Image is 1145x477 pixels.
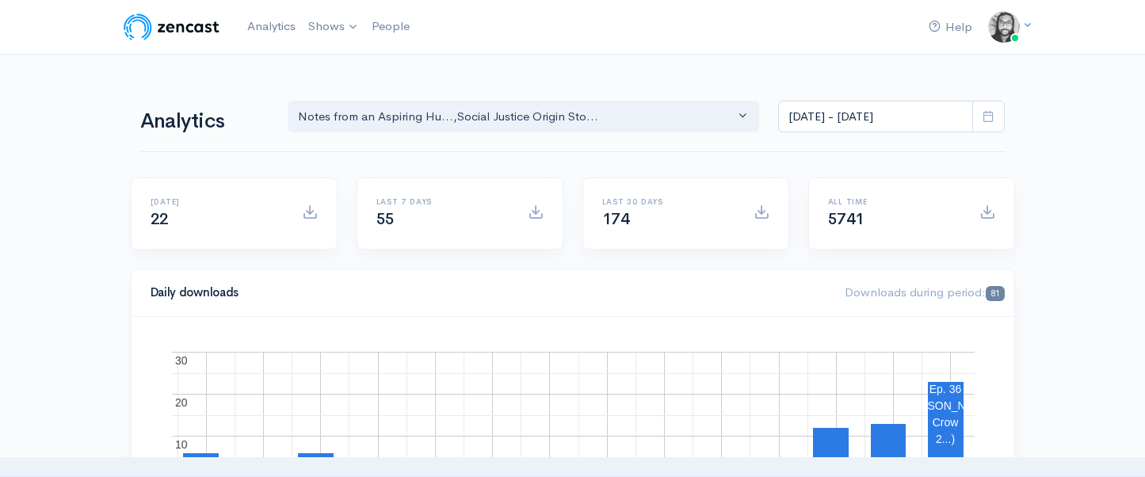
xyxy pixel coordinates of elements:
text: 30 [175,354,188,367]
span: 81 [986,286,1004,301]
text: 20 [175,396,188,409]
iframe: gist-messenger-bubble-iframe [1091,423,1129,461]
span: Downloads during period: [845,284,1004,300]
text: 2...) [935,433,954,445]
img: ... [988,11,1020,43]
h6: All time [828,197,960,206]
div: Notes from an Aspiring Hu... , Social Justice Origin Sto... [298,108,735,126]
h6: Last 7 days [376,197,509,206]
text: ([PERSON_NAME] [898,399,993,412]
a: Shows [302,10,365,44]
img: ZenCast Logo [121,11,222,43]
h4: Daily downloads [151,286,826,300]
text: Ep. 36 [929,383,961,395]
span: 55 [376,209,395,229]
a: Help [922,10,979,44]
span: 5741 [828,209,864,229]
h6: [DATE] [151,197,283,206]
button: Notes from an Aspiring Hu..., Social Justice Origin Sto... [288,101,760,133]
h6: Last 30 days [602,197,735,206]
text: 10 [175,438,188,451]
span: 174 [602,209,630,229]
input: analytics date range selector [778,101,973,133]
span: 22 [151,209,169,229]
a: Analytics [241,10,302,44]
a: People [365,10,416,44]
h1: Analytics [140,110,269,133]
